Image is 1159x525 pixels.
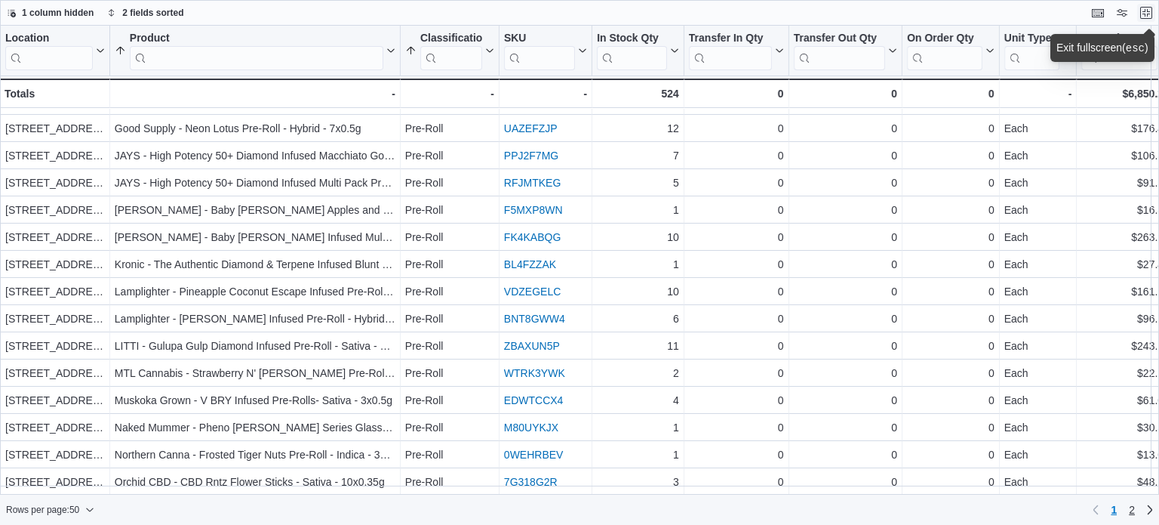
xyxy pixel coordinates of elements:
[1004,32,1072,70] button: Unit Type
[1126,42,1145,54] kbd: esc
[907,255,995,273] div: 0
[504,32,575,46] div: SKU
[597,418,679,437] div: 1
[5,228,105,246] div: [STREET_ADDRESS] E.
[504,177,561,189] a: RFJMTKEG
[5,446,105,464] div: [STREET_ADDRESS] E.
[597,147,679,165] div: 7
[597,85,679,103] div: 524
[504,122,558,134] a: UAZEFZJP
[5,32,93,46] div: Location
[597,391,679,409] div: 4
[597,446,679,464] div: 1
[597,473,679,491] div: 3
[115,283,395,301] div: Lamplighter - Pineapple Coconut Escape Infused Pre-Roll - Hybrid - 3x0.5g
[1004,364,1072,382] div: Each
[1081,32,1157,70] div: In Stock Cost
[907,119,995,137] div: 0
[907,310,995,328] div: 0
[115,228,395,246] div: [PERSON_NAME] - Baby [PERSON_NAME] Infused Multi-Pack Pre-Roll - Hybrid - 5x0.5g
[504,313,565,325] a: BNT8GWW4
[689,391,784,409] div: 0
[794,255,897,273] div: 0
[504,204,563,216] a: F5MXP8WN
[5,418,105,437] div: [STREET_ADDRESS] E.
[1004,418,1072,437] div: Each
[115,337,395,355] div: LITTI - Gulupa Gulp Diamond Infused Pre-Roll - Sativa - 5x0.5g
[504,422,558,434] a: M80UYKJX
[420,32,482,46] div: Classification
[130,32,383,46] div: Product
[1129,502,1135,517] span: 2
[689,473,784,491] div: 0
[504,394,564,406] a: EDWTCCX4
[689,201,784,219] div: 0
[6,504,79,516] span: Rows per page : 50
[1004,446,1072,464] div: Each
[405,473,494,491] div: Pre-Roll
[405,337,494,355] div: Pre-Roll
[420,32,482,70] div: Classification
[1089,4,1107,22] button: Keyboard shortcuts
[794,119,897,137] div: 0
[794,283,897,301] div: 0
[405,228,494,246] div: Pre-Roll
[1105,498,1141,522] ul: Pagination for preceding grid
[597,119,679,137] div: 12
[130,32,383,70] div: Product
[1004,310,1072,328] div: Each
[907,473,995,491] div: 0
[1141,501,1159,519] a: Next page
[689,147,784,165] div: 0
[597,32,667,70] div: In Stock Qty
[907,337,995,355] div: 0
[689,310,784,328] div: 0
[504,449,564,461] a: 0WEHRBEV
[689,119,784,137] div: 0
[115,119,395,137] div: Good Supply - Neon Lotus Pre-Roll - Hybrid - 7x0.5g
[405,446,494,464] div: Pre-Roll
[5,337,105,355] div: [STREET_ADDRESS] E.
[1004,228,1072,246] div: Each
[1004,32,1060,70] div: Unit Type
[5,391,105,409] div: [STREET_ADDRESS] E.
[1004,473,1072,491] div: Each
[907,147,995,165] div: 0
[907,32,982,70] div: On Order Qty
[1004,255,1072,273] div: Each
[115,418,395,437] div: Naked Mummer - Pheno [PERSON_NAME] Series Glass Tip Blunts - Indica - 5x1g
[405,119,494,137] div: Pre-Roll
[689,32,772,46] div: Transfer In Qty
[1004,391,1072,409] div: Each
[689,418,784,437] div: 0
[115,147,395,165] div: JAYS - High Potency 50+ Diamond Infused Macchiato Gold Pre-Rolls - Hybrid - 3x0.5g
[1004,201,1072,219] div: Each
[1004,283,1072,301] div: Each
[907,174,995,192] div: 0
[1123,498,1141,522] a: Page 2 of 2
[504,32,587,70] button: SKU
[115,174,395,192] div: JAYS - High Potency 50+ Diamond Infused Multi Pack Pre-Rolls - Hybrid - 3x0.5g
[794,85,897,103] div: 0
[504,367,565,379] a: WTRK3YWK
[794,473,897,491] div: 0
[405,32,494,70] button: Classification
[597,364,679,382] div: 2
[5,147,105,165] div: [STREET_ADDRESS] E.
[405,283,494,301] div: Pre-Roll
[597,174,679,192] div: 5
[1004,337,1072,355] div: Each
[1087,501,1105,519] button: Previous page
[405,85,494,103] div: -
[794,32,885,70] div: Transfer Out Qty
[5,201,105,219] div: [STREET_ADDRESS] E.
[689,32,784,70] button: Transfer In Qty
[22,7,94,19] span: 1 column hidden
[1056,40,1148,56] div: Exit fullscreen ( )
[5,310,105,328] div: [STREET_ADDRESS] E.
[794,174,897,192] div: 0
[1137,4,1155,22] button: Exit fullscreen
[101,4,189,22] button: 2 fields sorted
[405,201,494,219] div: Pre-Roll
[794,147,897,165] div: 0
